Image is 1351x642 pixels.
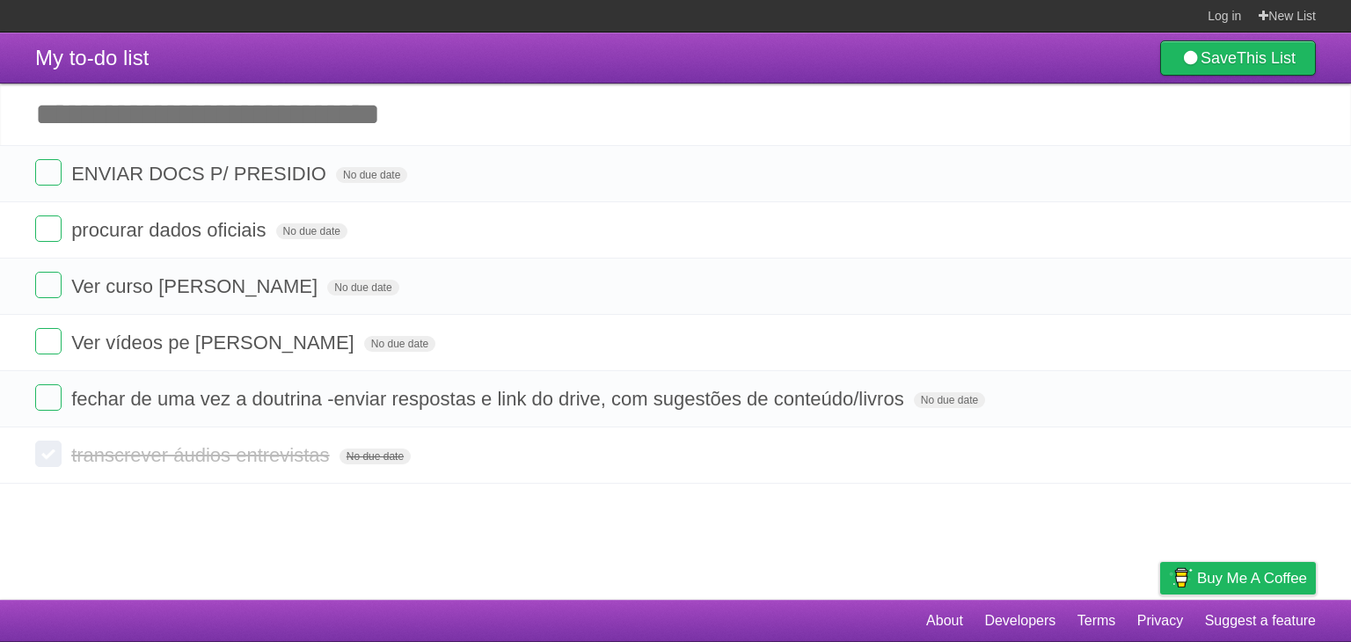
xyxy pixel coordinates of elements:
[1237,49,1296,67] b: This List
[926,604,963,638] a: About
[35,384,62,411] label: Done
[71,275,322,297] span: Ver curso [PERSON_NAME]
[1205,604,1316,638] a: Suggest a feature
[1160,40,1316,76] a: SaveThis List
[35,46,149,69] span: My to-do list
[35,328,62,354] label: Done
[35,159,62,186] label: Done
[336,167,407,183] span: No due date
[71,332,359,354] span: Ver vídeos pe [PERSON_NAME]
[71,444,333,466] span: transcrever áudios entrevistas
[364,336,435,352] span: No due date
[71,219,270,241] span: procurar dados oficiais
[35,441,62,467] label: Done
[35,272,62,298] label: Done
[984,604,1055,638] a: Developers
[1077,604,1116,638] a: Terms
[1160,562,1316,595] a: Buy me a coffee
[1169,563,1193,593] img: Buy me a coffee
[71,388,909,410] span: fechar de uma vez a doutrina -enviar respostas e link do drive, com sugestões de conteúdo/livros
[276,223,347,239] span: No due date
[914,392,985,408] span: No due date
[71,163,331,185] span: ENVIAR DOCS P/ PRESIDIO
[1137,604,1183,638] a: Privacy
[35,215,62,242] label: Done
[1197,563,1307,594] span: Buy me a coffee
[327,280,398,295] span: No due date
[340,449,411,464] span: No due date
